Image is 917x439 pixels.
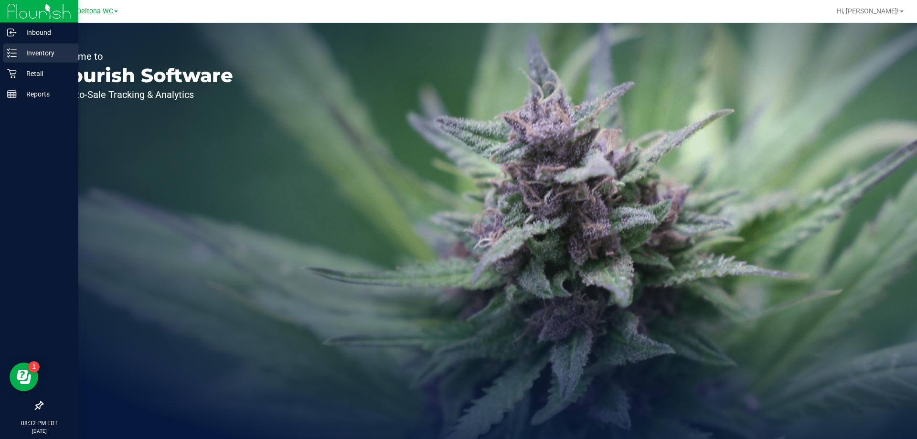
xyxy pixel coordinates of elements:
[7,48,17,58] inline-svg: Inventory
[17,27,74,38] p: Inbound
[52,52,233,61] p: Welcome to
[4,428,74,435] p: [DATE]
[28,361,40,373] iframe: Resource center unread badge
[77,7,113,15] span: Deltona WC
[7,89,17,99] inline-svg: Reports
[10,363,38,391] iframe: Resource center
[7,28,17,37] inline-svg: Inbound
[52,66,233,85] p: Flourish Software
[7,69,17,78] inline-svg: Retail
[17,88,74,100] p: Reports
[52,90,233,99] p: Seed-to-Sale Tracking & Analytics
[4,419,74,428] p: 08:32 PM EDT
[837,7,899,15] span: Hi, [PERSON_NAME]!
[17,47,74,59] p: Inventory
[17,68,74,79] p: Retail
